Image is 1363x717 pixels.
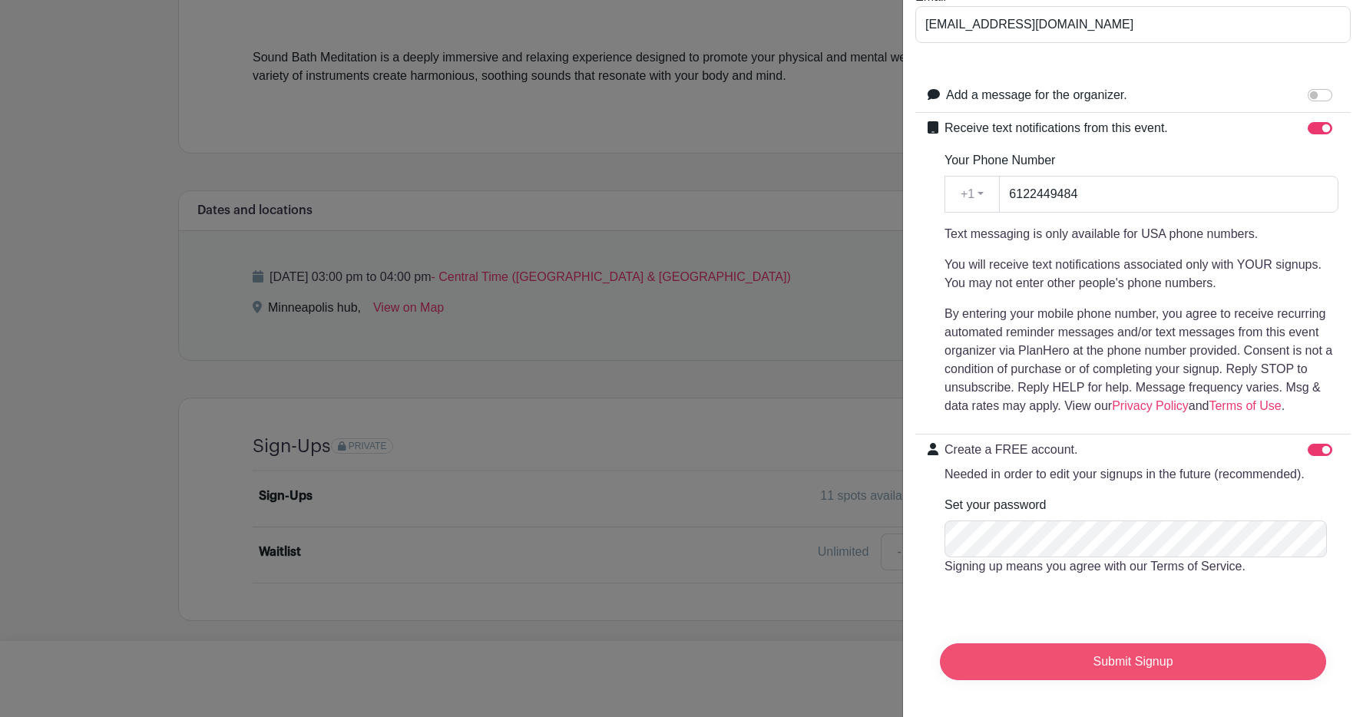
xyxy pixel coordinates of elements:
[945,557,1338,576] p: Signing up means you agree with our Terms of Service.
[940,643,1326,680] input: Submit Signup
[945,225,1338,243] p: Text messaging is only available for USA phone numbers.
[1112,399,1189,412] a: Privacy Policy
[945,305,1338,415] p: By entering your mobile phone number, you agree to receive recurring automated reminder messages ...
[945,119,1168,137] label: Receive text notifications from this event.
[945,465,1305,484] p: Needed in order to edit your signups in the future (recommended).
[945,151,1055,170] label: Your Phone Number
[946,86,1127,104] label: Add a message for the organizer.
[945,496,1047,514] label: Set your password
[1209,399,1281,412] a: Terms of Use
[945,441,1305,459] p: Create a FREE account.
[945,256,1338,292] p: You will receive text notifications associated only with YOUR signups. You may not enter other pe...
[945,176,1000,213] button: +1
